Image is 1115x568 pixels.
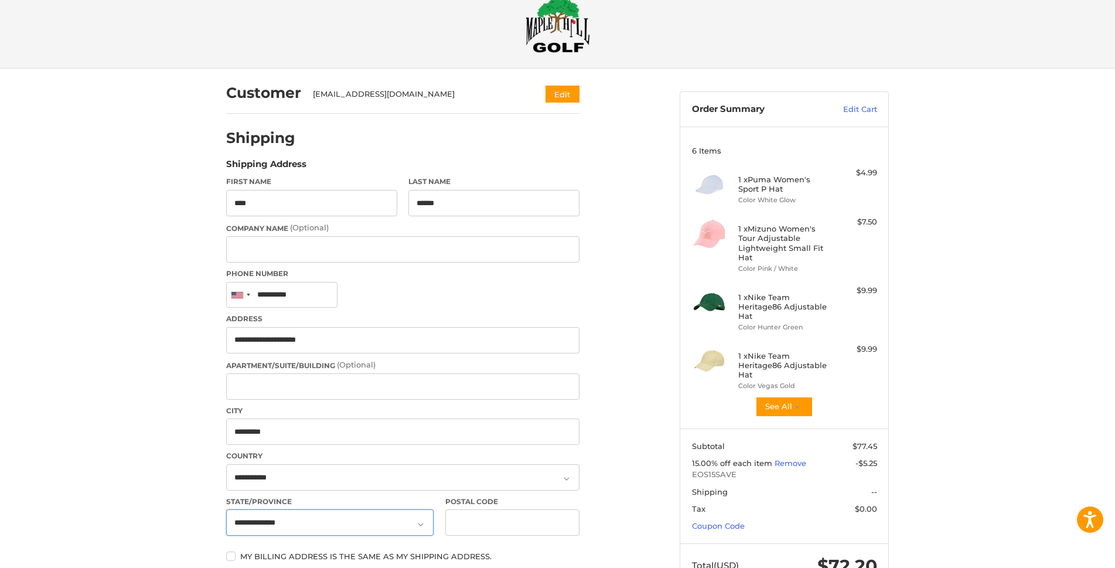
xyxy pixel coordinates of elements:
[226,314,579,324] label: Address
[545,86,579,103] button: Edit
[226,176,397,187] label: First Name
[226,496,434,507] label: State/Province
[831,216,877,228] div: $7.50
[755,396,813,417] button: See All
[226,552,579,561] label: My billing address is the same as my shipping address.
[738,351,828,380] h4: 1 x Nike Team Heritage86 Adjustable Hat
[738,264,828,274] li: Color Pink / White
[313,89,523,100] div: [EMAIL_ADDRESS][DOMAIN_NAME]
[692,469,877,481] span: EOS15SAVE
[871,487,877,496] span: --
[226,451,579,461] label: Country
[226,268,579,279] label: Phone Number
[408,176,579,187] label: Last Name
[227,283,254,308] div: United States: +1
[692,504,705,513] span: Tax
[692,146,877,155] h3: 6 Items
[738,322,828,332] li: Color Hunter Green
[818,104,877,115] a: Edit Cart
[290,223,329,232] small: (Optional)
[226,84,301,102] h2: Customer
[831,343,877,355] div: $9.99
[226,406,579,416] label: City
[692,104,818,115] h3: Order Summary
[692,441,725,451] span: Subtotal
[692,458,775,468] span: 15.00% off each item
[226,129,295,147] h2: Shipping
[738,175,828,194] h4: 1 x Puma Women's Sport P Hat
[855,504,877,513] span: $0.00
[738,292,828,321] h4: 1 x Nike Team Heritage86 Adjustable Hat
[337,360,376,369] small: (Optional)
[738,224,828,262] h4: 1 x Mizuno Women's Tour Adjustable Lightweight Small Fit Hat
[831,285,877,297] div: $9.99
[692,487,728,496] span: Shipping
[738,195,828,205] li: Color White Glow
[853,441,877,451] span: $77.45
[831,167,877,179] div: $4.99
[775,458,806,468] a: Remove
[738,381,828,391] li: Color Vegas Gold
[226,359,579,371] label: Apartment/Suite/Building
[445,496,580,507] label: Postal Code
[226,158,306,176] legend: Shipping Address
[692,521,745,530] a: Coupon Code
[855,458,877,468] span: -$5.25
[226,222,579,234] label: Company Name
